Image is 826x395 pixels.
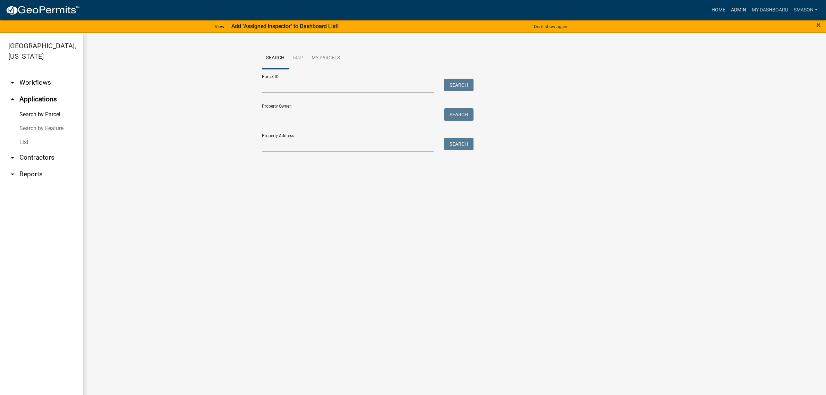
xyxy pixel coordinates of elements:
a: Search [262,47,289,69]
a: My Dashboard [749,3,791,17]
i: arrow_drop_down [8,78,17,87]
a: Home [709,3,728,17]
a: My Parcels [308,47,344,69]
button: Search [444,138,474,150]
strong: Add "Assigned Inspector" to Dashboard List! [231,23,339,30]
i: arrow_drop_down [8,170,17,178]
a: View [212,21,227,32]
a: Smason [791,3,820,17]
button: Search [444,79,474,91]
span: × [816,20,821,30]
button: Don't show again [531,21,570,32]
button: Close [816,21,821,29]
a: Admin [728,3,749,17]
i: arrow_drop_up [8,95,17,103]
i: arrow_drop_down [8,153,17,162]
button: Search [444,108,474,121]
